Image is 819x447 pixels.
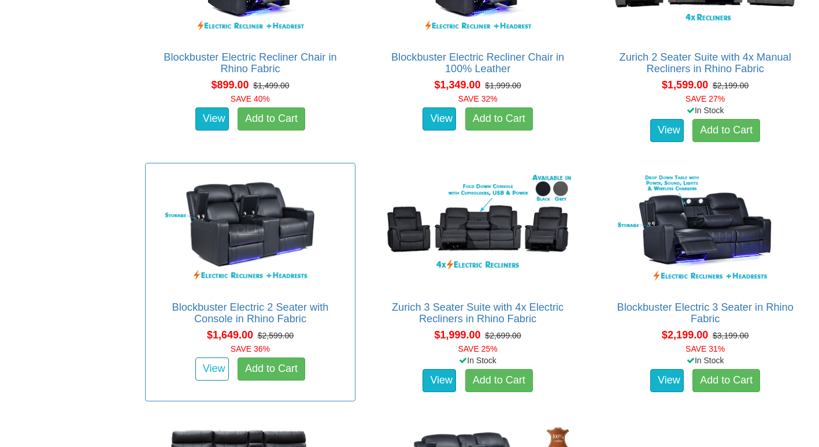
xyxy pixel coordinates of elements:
[465,369,533,392] a: Add to Cart
[692,369,760,392] a: Add to Cart
[606,169,804,290] img: Blockbuster Electric 3 Seater in Rhino Fabric
[598,105,813,116] div: In Stock
[172,301,329,325] a: Blockbuster Electric 2 Seater with Console in Rhino Fabric
[458,94,497,103] font: SAVE 32%
[379,169,577,290] img: Zurich 3 Seater Suite with 4x Electric Recliners in Rhino Fabric
[253,81,289,90] del: $1,499.00
[713,331,748,340] del: $3,199.00
[662,329,708,341] span: $2,199.00
[650,119,684,142] a: View
[423,107,456,131] a: View
[238,107,305,131] a: Add to Cart
[195,107,229,131] a: View
[662,79,708,91] span: $1,599.00
[370,355,585,366] div: In Stock
[211,79,249,91] span: $899.00
[423,369,456,392] a: View
[164,51,336,74] a: Blockbuster Electric Recliner Chair in Rhino Fabric
[685,344,725,353] font: SAVE 31%
[207,329,253,341] span: $1,649.00
[391,51,564,74] a: Blockbuster Electric Recliner Chair in 100% Leather
[692,119,760,142] a: Add to Cart
[465,107,533,131] a: Add to Cart
[434,329,480,341] span: $1,999.00
[650,369,684,392] a: View
[617,301,794,325] a: Blockbuster Electric 3 Seater in Rhino Fabric
[392,301,564,325] a: Zurich 3 Seater Suite with 4x Electric Recliners in Rhino Fabric
[620,51,791,74] a: Zurich 2 Seater Suite with 4x Manual Recliners in Rhino Fabric
[195,357,229,381] a: View
[258,331,294,340] del: $2,599.00
[485,81,521,90] del: $1,999.00
[238,357,305,381] a: Add to Cart
[231,94,270,103] font: SAVE 40%
[713,81,748,90] del: $2,199.00
[685,94,725,103] font: SAVE 27%
[151,169,349,290] img: Blockbuster Electric 2 Seater with Console in Rhino Fabric
[598,355,813,366] div: In Stock
[231,344,270,353] font: SAVE 36%
[458,344,497,353] font: SAVE 25%
[434,79,480,91] span: $1,349.00
[485,331,521,340] del: $2,699.00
